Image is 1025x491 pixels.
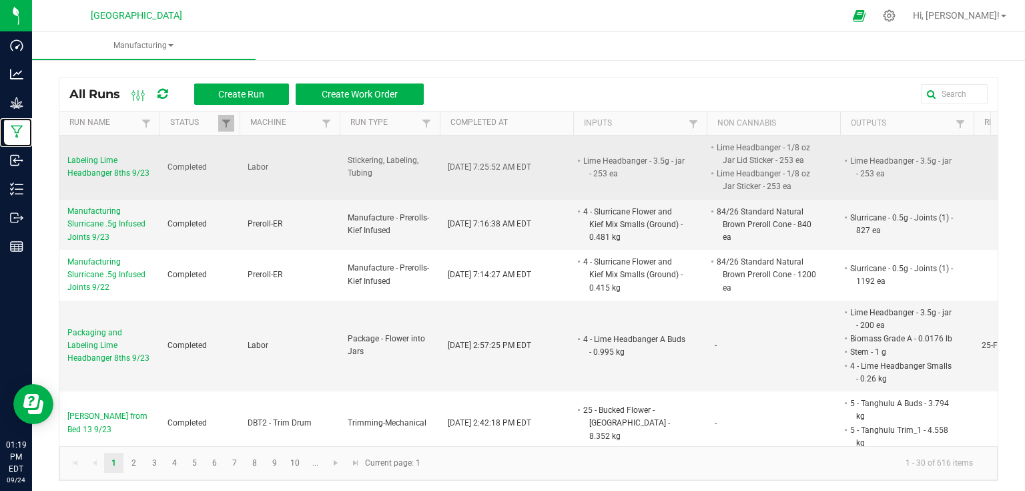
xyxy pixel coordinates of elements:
[218,115,234,132] a: Filter
[848,154,954,180] li: Lime Headbanger - 3.5g - jar - 253 ea
[10,240,23,253] inline-svg: Reports
[346,453,365,473] a: Go to the last page
[448,270,531,279] span: [DATE] 7:14:27 AM EDT
[32,32,256,60] a: Manufacturing
[348,213,429,235] span: Manufacture - Prerolls-Kief Infused
[167,341,207,350] span: Completed
[59,446,998,480] kendo-pager: Current page: 1
[10,96,23,110] inline-svg: Grow
[685,116,701,132] a: Filter
[707,301,840,391] td: -
[581,205,687,244] li: 4 - Slurricane Flower and Kief Mix Smalls (Ground) - 0.481 kg
[318,115,334,132] a: Filter
[707,391,840,456] td: -
[348,334,425,356] span: Package - Flower into Jars
[326,453,346,473] a: Go to the next page
[715,255,820,295] li: 84/26 Standard Natural Brown Preroll Cone - 1200 ea
[10,125,23,138] inline-svg: Manufacturing
[848,424,954,450] li: 5 - Tanghulu Trim_1 - 4.558 kg
[848,397,954,423] li: 5 - Tanghulu A Buds - 3.794 kg
[10,39,23,52] inline-svg: Dashboard
[69,83,434,106] div: All Runs
[138,115,154,132] a: Filter
[6,439,26,475] p: 01:19 PM EDT
[248,418,312,428] span: DBT2 - Trim Drum
[881,9,898,22] div: Manage settings
[573,112,707,136] th: Inputs
[13,384,53,424] iframe: Resource center
[10,211,23,224] inline-svg: Outbound
[104,453,123,473] a: Page 1
[844,3,874,29] span: Open Ecommerce Menu
[205,453,224,473] a: Page 6
[348,156,418,178] span: Stickering, Labeling, Tubing
[296,84,424,105] button: Create Work Order
[32,40,256,51] span: Manufacturing
[67,410,151,436] span: [PERSON_NAME] from Bed 13 9/23
[448,162,531,172] span: [DATE] 7:25:52 AM EDT
[581,403,687,443] li: 25 - Bucked Flower - [GEOGRAPHIC_DATA] - 8.352 kg
[450,118,568,128] a: Completed AtSortable
[6,475,26,485] p: 09/24
[715,205,820,244] li: 84/26 Standard Natural Brown Preroll Cone - 840 ea
[848,211,954,237] li: Slurricane - 0.5g - Joints (1) - 827 ea
[448,341,531,350] span: [DATE] 2:57:25 PM EDT
[248,162,268,172] span: Labor
[69,118,137,128] a: Run NameSortable
[67,205,151,244] span: Manufacturing Slurricane .5g Infused Joints 9/23
[218,89,264,100] span: Create Run
[170,118,218,128] a: StatusSortable
[194,84,289,105] button: Create Run
[350,458,361,468] span: Go to the last page
[322,89,398,100] span: Create Work Order
[428,452,984,474] kendo-pager-info: 1 - 30 of 616 items
[581,154,687,180] li: Lime Headbanger - 3.5g - jar - 253 ea
[448,418,531,428] span: [DATE] 2:42:18 PM EDT
[185,453,204,473] a: Page 5
[848,262,954,288] li: Slurricane - 0.5g - Joints (1) - 1192 ea
[10,154,23,167] inline-svg: Inbound
[145,453,164,473] a: Page 3
[418,115,434,132] a: Filter
[167,219,207,228] span: Completed
[10,182,23,196] inline-svg: Inventory
[330,458,341,468] span: Go to the next page
[348,418,426,428] span: Trimming-Mechanical
[248,219,282,228] span: Preroll-ER
[913,10,1000,21] span: Hi, [PERSON_NAME]!
[848,306,954,332] li: Lime Headbanger - 3.5g - jar - 200 ea
[67,327,151,365] span: Packaging and Labeling Lime Headbanger 8ths 9/23
[982,341,1023,350] span: 25-F0044-1
[848,359,954,385] li: 4 - Lime Headbanger Smalls - 0.26 kg
[124,453,143,473] a: Page 2
[581,333,687,359] li: 4 - Lime Headbanger A Buds - 0.995 kg
[715,141,820,167] li: Lime Headbanger - 1/8 oz Jar Lid Sticker - 253 ea
[165,453,184,473] a: Page 4
[581,255,687,295] li: 4 - Slurricane Flower and Kief Mix Smalls (Ground) - 0.415 kg
[67,154,151,180] span: Labeling Lime Headbanger 8ths 9/23
[10,67,23,81] inline-svg: Analytics
[225,453,244,473] a: Page 7
[348,263,429,285] span: Manufacture - Prerolls-Kief Infused
[715,167,820,193] li: Lime Headbanger - 1/8 oz Jar Sticker - 253 ea
[350,118,418,128] a: Run TypeSortable
[67,256,151,295] span: Manufacturing Slurricane .5g Infused Joints 9/22
[707,112,840,136] th: Non Cannabis
[952,116,968,132] a: Filter
[840,112,974,136] th: Outputs
[921,84,988,104] input: Search
[248,270,282,279] span: Preroll-ER
[848,345,954,359] li: Stem - 1 g
[848,332,954,345] li: Biomass Grade A - 0.0176 lb
[448,219,531,228] span: [DATE] 7:16:38 AM EDT
[167,270,207,279] span: Completed
[245,453,264,473] a: Page 8
[91,10,182,21] span: [GEOGRAPHIC_DATA]
[306,453,325,473] a: Page 11
[250,118,318,128] a: MachineSortable
[248,341,268,350] span: Labor
[265,453,284,473] a: Page 9
[167,418,207,428] span: Completed
[167,162,207,172] span: Completed
[286,453,305,473] a: Page 10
